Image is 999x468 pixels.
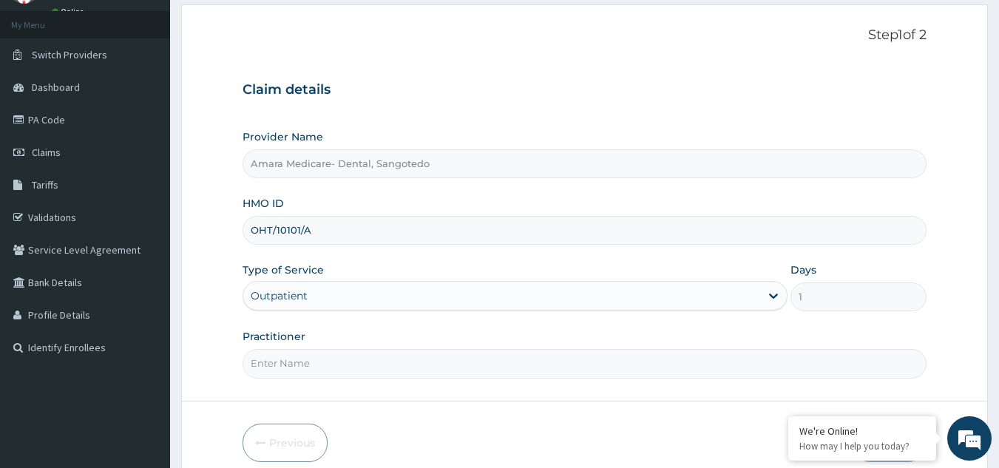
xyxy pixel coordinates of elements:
[243,216,927,245] input: Enter HMO ID
[243,129,323,144] label: Provider Name
[32,178,58,191] span: Tariffs
[243,82,927,98] h3: Claim details
[243,7,278,43] div: Minimize live chat window
[32,81,80,94] span: Dashboard
[52,7,87,17] a: Online
[7,311,282,363] textarea: Type your message and hit 'Enter'
[243,424,328,462] button: Previous
[243,196,284,211] label: HMO ID
[790,262,816,277] label: Days
[32,146,61,159] span: Claims
[243,27,927,44] p: Step 1 of 2
[243,329,305,344] label: Practitioner
[27,74,60,111] img: d_794563401_company_1708531726252_794563401
[32,48,107,61] span: Switch Providers
[243,262,324,277] label: Type of Service
[799,424,925,438] div: We're Online!
[251,288,308,303] div: Outpatient
[86,140,204,289] span: We're online!
[77,83,248,102] div: Chat with us now
[243,349,927,378] input: Enter Name
[799,440,925,452] p: How may I help you today?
